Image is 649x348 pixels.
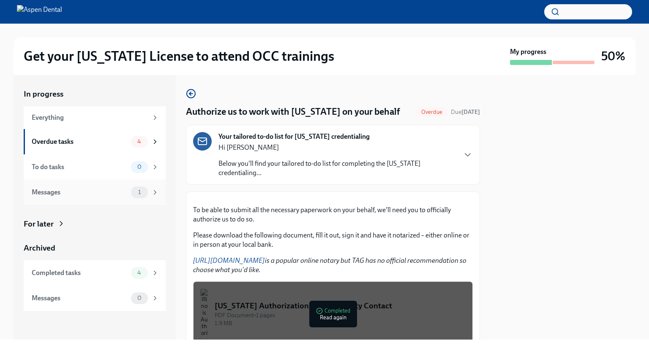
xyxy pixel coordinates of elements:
[510,47,546,57] strong: My progress
[416,109,447,115] span: Overdue
[215,311,466,319] div: PDF Document • 1 pages
[24,180,166,205] a: Messages1
[218,159,456,178] p: Below you'll find your tailored to-do list for completing the [US_STATE] credentialing...
[215,300,466,311] div: [US_STATE] Authorization for Third Party Contact
[24,154,166,180] a: To do tasks0
[24,219,54,229] div: For later
[24,106,166,129] a: Everything
[32,294,128,303] div: Messages
[132,295,147,301] span: 0
[461,108,480,116] strong: [DATE]
[32,268,128,278] div: Completed tasks
[24,243,166,254] a: Archived
[24,219,166,229] a: For later
[215,319,466,327] div: 1.9 MB
[132,270,146,276] span: 4
[218,132,370,141] strong: Your tailored to-do list for [US_STATE] credentialing
[193,205,473,224] p: To be able to submit all the necessary paperwork on your behalf, we'll need you to officially aut...
[24,260,166,286] a: Completed tasks4
[133,189,146,195] span: 1
[32,113,148,122] div: Everything
[193,231,473,249] p: Please download the following document, fill it out, sign it and have it notarized – either onlin...
[32,162,128,172] div: To do tasks
[200,289,208,339] img: Illinois Authorization for Third Party Contact
[17,5,62,19] img: Aspen Dental
[24,129,166,154] a: Overdue tasks4
[451,108,480,116] span: Due
[24,89,166,100] a: In progress
[193,256,466,274] em: is a popular online notary but TAG has no official recommendation so choose what you'd like.
[24,286,166,311] a: Messages0
[186,105,400,118] h4: Authorize us to work with [US_STATE] on your behalf
[24,48,334,65] h2: Get your [US_STATE] License to attend OCC trainings
[32,137,128,146] div: Overdue tasks
[193,281,473,346] button: [US_STATE] Authorization for Third Party ContactPDF Document•1 pages1.9 MBCompletedRead again
[218,143,456,152] p: Hi [PERSON_NAME]
[132,138,146,145] span: 4
[451,108,480,116] span: July 14th, 2025 08:00
[32,188,128,197] div: Messages
[601,49,625,64] h3: 50%
[132,164,147,170] span: 0
[193,256,265,264] a: [URL][DOMAIN_NAME]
